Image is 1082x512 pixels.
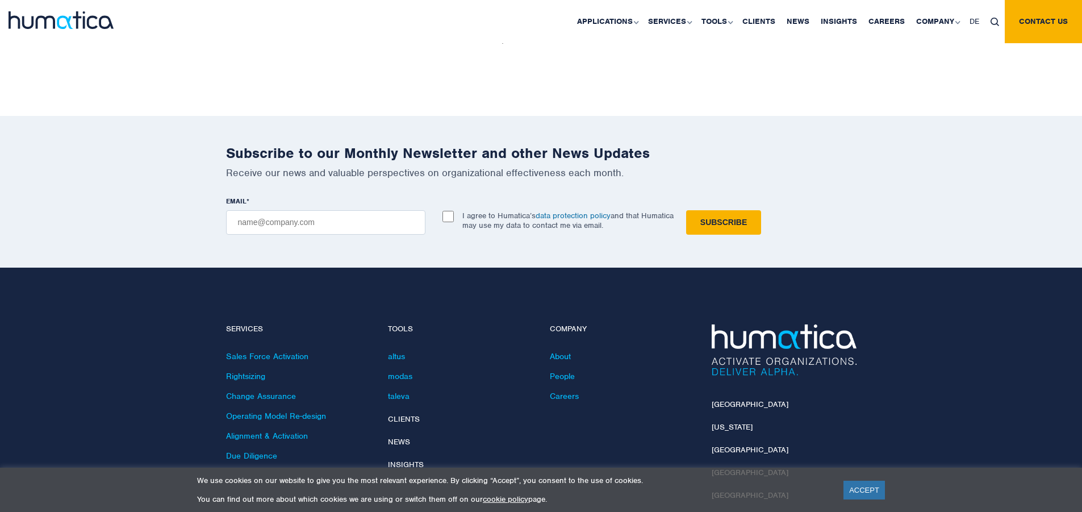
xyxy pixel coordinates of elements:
img: logo [9,11,114,29]
a: altus [388,351,405,361]
input: Subscribe [686,210,761,235]
input: name@company.com [226,210,425,235]
a: [GEOGRAPHIC_DATA] [712,399,788,409]
a: Alignment & Activation [226,431,308,441]
a: Operating Model Re-design [226,411,326,421]
span: DE [970,16,979,26]
p: Receive our news and valuable perspectives on organizational effectiveness each month. [226,166,857,179]
a: About [550,351,571,361]
a: ACCEPT [843,481,885,499]
img: Humatica [712,324,857,376]
a: People [550,371,575,381]
a: cookie policy [483,494,528,504]
a: Rightsizing [226,371,265,381]
h2: Subscribe to our Monthly Newsletter and other News Updates [226,144,857,162]
a: News [388,437,410,447]
h4: Services [226,324,371,334]
a: Change Assurance [226,391,296,401]
p: We use cookies on our website to give you the most relevant experience. By clicking “Accept”, you... [197,476,829,485]
a: Sales Force Activation [226,351,308,361]
a: [GEOGRAPHIC_DATA] [712,445,788,455]
p: I agree to Humatica’s and that Humatica may use my data to contact me via email. [462,211,674,230]
a: Due Diligence [226,451,277,461]
h4: Company [550,324,695,334]
a: Insights [388,460,424,469]
h4: Tools [388,324,533,334]
p: You can find out more about which cookies we are using or switch them off on our page. [197,494,829,504]
a: modas [388,371,412,381]
a: Careers [550,391,579,401]
input: I agree to Humatica’sdata protection policyand that Humatica may use my data to contact me via em... [442,211,454,222]
a: Clients [388,414,420,424]
a: data protection policy [536,211,611,220]
a: taleva [388,391,410,401]
span: EMAIL [226,197,247,206]
img: search_icon [991,18,999,26]
a: [US_STATE] [712,422,753,432]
